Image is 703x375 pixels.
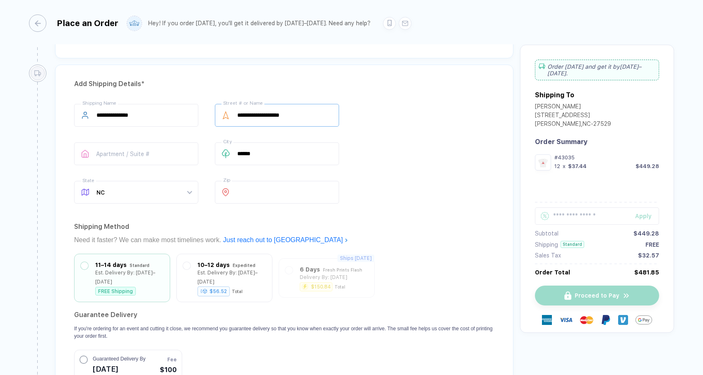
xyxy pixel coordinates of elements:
img: visa [559,313,573,327]
div: Hey! If you order [DATE], you'll get it delivered by [DATE]–[DATE]. Need any help? [148,20,371,27]
div: [STREET_ADDRESS] [535,112,611,120]
img: GPay [636,312,652,328]
div: Place an Order [57,18,118,28]
div: Subtotal [535,230,559,237]
div: Standard [130,261,149,270]
img: Venmo [618,315,628,325]
div: 12 [554,163,560,169]
span: NC [96,181,192,203]
div: Est. Delivery By: [DATE]–[DATE] [95,268,164,286]
span: Guaranteed Delivery By [93,355,145,363]
button: Apply [625,207,659,225]
div: Add Shipping Details [74,77,494,91]
div: $481.85 [634,269,659,276]
h2: Guarantee Delivery [74,308,494,322]
div: [PERSON_NAME] , NC - 27529 [535,120,611,129]
div: Total [232,289,243,294]
img: bbaed6fb-73b3-4b2a-8f4c-c5e266b2b33b_nt_front_1751317255222.jpg [537,156,549,168]
div: $449.28 [633,230,659,237]
div: Order [DATE] and get it by [DATE]–[DATE] . [535,60,659,80]
div: 11–14 days [95,260,127,269]
div: Sales Tax [535,252,561,259]
div: Expedited [233,261,255,270]
div: Order Total [535,269,570,276]
img: Paypal [601,315,611,325]
div: Est. Delivery By: [DATE]–[DATE] [197,268,266,286]
div: x [562,163,566,169]
div: #43035 [554,154,659,161]
div: FREE [645,241,659,248]
div: 11–14 days StandardEst. Delivery By: [DATE]–[DATE]FREE Shipping [81,260,164,296]
div: 10–12 days ExpeditedEst. Delivery By: [DATE]–[DATE]$56.52Total [183,260,266,296]
div: Shipping To [535,91,574,99]
div: FREE Shipping [95,287,136,296]
a: Just reach out to [GEOGRAPHIC_DATA] [223,236,348,243]
div: Apply [635,213,659,219]
div: [PERSON_NAME] [535,103,611,112]
div: Shipping Method [74,220,494,233]
div: Shipping [535,241,558,248]
img: master-card [580,313,593,327]
div: $449.28 [636,163,659,169]
div: Need it faster? We can make most timelines work. [74,233,494,247]
span: $100 [160,365,177,375]
div: $32.57 [638,252,659,259]
p: If you're ordering for an event and cutting it close, we recommend you guarantee delivery so that... [74,325,494,340]
div: Order Summary [535,138,659,146]
span: Fee [167,356,177,363]
div: $37.44 [568,163,587,169]
div: $56.52 [197,286,230,296]
div: Standard [561,241,584,248]
img: express [542,315,552,325]
img: user profile [127,16,142,31]
div: 10–12 days [197,260,230,269]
